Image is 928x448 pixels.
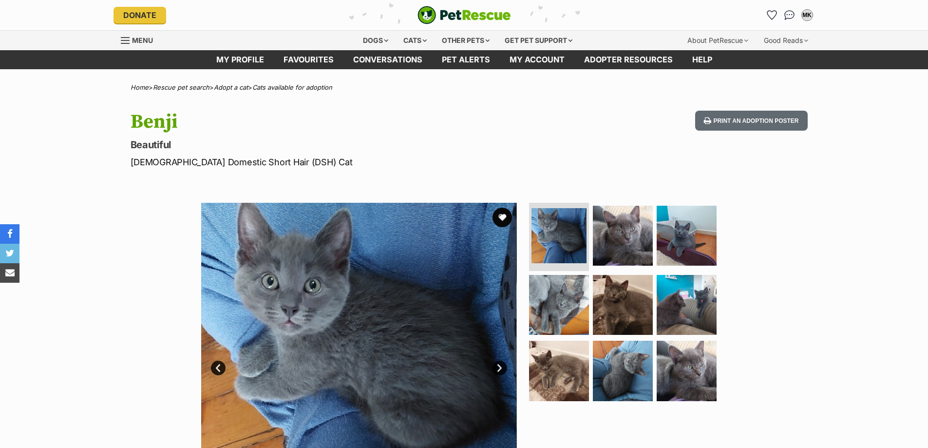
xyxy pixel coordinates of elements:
[432,50,500,69] a: Pet alerts
[681,31,755,50] div: About PetRescue
[492,208,512,227] button: favourite
[106,84,822,91] div: > > >
[784,10,795,20] img: chat-41dd97257d64d25036548639549fe6c8038ab92f7586957e7f3b1b290dea8141.svg
[764,7,815,23] ul: Account quick links
[492,361,507,375] a: Next
[657,206,717,266] img: Photo of Benji
[529,275,589,335] img: Photo of Benji
[764,7,780,23] a: Favourites
[356,31,395,50] div: Dogs
[802,10,812,20] div: MK
[274,50,343,69] a: Favourites
[435,31,496,50] div: Other pets
[500,50,574,69] a: My account
[574,50,682,69] a: Adopter resources
[132,36,153,44] span: Menu
[593,341,653,401] img: Photo of Benji
[131,138,543,152] p: Beautiful
[529,341,589,401] img: Photo of Benji
[682,50,722,69] a: Help
[799,7,815,23] button: My account
[782,7,797,23] a: Conversations
[131,83,149,91] a: Home
[343,50,432,69] a: conversations
[114,7,166,23] a: Donate
[121,31,160,48] a: Menu
[417,6,511,24] img: logo-cat-932fe2b9b8326f06289b0f2fb663e598f794de774fb13d1741a6617ecf9a85b4.svg
[757,31,815,50] div: Good Reads
[695,111,807,131] button: Print an adoption poster
[207,50,274,69] a: My profile
[417,6,511,24] a: PetRescue
[531,208,587,263] img: Photo of Benji
[657,341,717,401] img: Photo of Benji
[657,275,717,335] img: Photo of Benji
[593,275,653,335] img: Photo of Benji
[397,31,434,50] div: Cats
[593,206,653,266] img: Photo of Benji
[131,111,543,133] h1: Benji
[211,361,226,375] a: Prev
[252,83,332,91] a: Cats available for adoption
[214,83,248,91] a: Adopt a cat
[153,83,209,91] a: Rescue pet search
[131,156,543,169] p: [DEMOGRAPHIC_DATA] Domestic Short Hair (DSH) Cat
[498,31,579,50] div: Get pet support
